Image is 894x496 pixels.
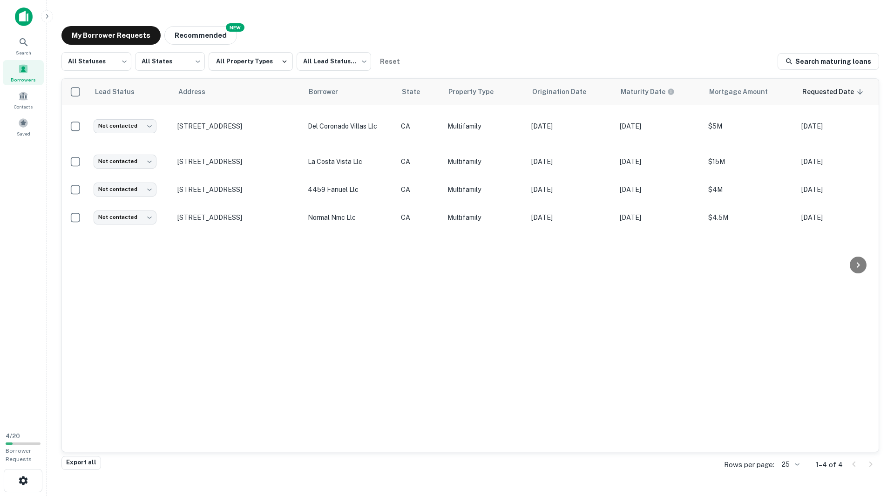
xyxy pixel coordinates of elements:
[94,155,156,168] div: Not contacted
[724,459,774,470] p: Rows per page:
[177,185,298,194] p: [STREET_ADDRESS]
[61,49,131,74] div: All Statuses
[816,459,843,470] p: 1–4 of 4
[177,122,298,130] p: [STREET_ADDRESS]
[164,26,237,45] button: Recommended
[89,79,173,105] th: Lead Status
[708,184,792,195] p: $4M
[847,421,894,466] iframe: Chat Widget
[15,7,33,26] img: capitalize-icon.png
[16,49,31,56] span: Search
[6,448,32,462] span: Borrower Requests
[402,86,432,97] span: State
[178,86,217,97] span: Address
[297,49,371,74] div: All Lead Statuses
[620,121,699,131] p: [DATE]
[709,86,780,97] span: Mortgage Amount
[531,184,610,195] p: [DATE]
[621,87,687,97] span: Maturity dates displayed may be estimated. Please contact the lender for the most accurate maturi...
[532,86,598,97] span: Origination Date
[95,86,147,97] span: Lead Status
[303,79,396,105] th: Borrower
[704,79,797,105] th: Mortgage Amount
[6,433,20,440] span: 4 / 20
[173,79,303,105] th: Address
[401,184,438,195] p: CA
[3,33,44,58] a: Search
[802,86,866,97] span: Requested Date
[209,52,293,71] button: All Property Types
[308,121,392,131] p: del coronado villas llc
[94,211,156,224] div: Not contacted
[778,53,879,70] a: Search maturing loans
[797,79,885,105] th: Requested Date
[11,76,36,83] span: Borrowers
[94,183,156,196] div: Not contacted
[708,121,792,131] p: $5M
[801,184,880,195] p: [DATE]
[401,156,438,167] p: CA
[447,156,522,167] p: Multifamily
[3,87,44,112] a: Contacts
[14,103,33,110] span: Contacts
[443,79,527,105] th: Property Type
[61,456,101,470] button: Export all
[177,213,298,222] p: [STREET_ADDRESS]
[3,60,44,85] a: Borrowers
[177,157,298,166] p: [STREET_ADDRESS]
[621,87,665,97] h6: Maturity Date
[61,26,161,45] button: My Borrower Requests
[531,212,610,223] p: [DATE]
[801,212,880,223] p: [DATE]
[94,119,156,133] div: Not contacted
[308,184,392,195] p: 4459 fanuel llc
[308,156,392,167] p: la costa vista llc
[447,184,522,195] p: Multifamily
[531,156,610,167] p: [DATE]
[226,23,244,32] div: NEW
[801,121,880,131] p: [DATE]
[778,458,801,471] div: 25
[620,184,699,195] p: [DATE]
[447,121,522,131] p: Multifamily
[620,212,699,223] p: [DATE]
[620,156,699,167] p: [DATE]
[527,79,615,105] th: Origination Date
[708,212,792,223] p: $4.5M
[309,86,350,97] span: Borrower
[396,79,443,105] th: State
[375,52,405,71] button: Reset
[621,87,675,97] div: Maturity dates displayed may be estimated. Please contact the lender for the most accurate maturi...
[401,212,438,223] p: CA
[308,212,392,223] p: normal nmc llc
[447,212,522,223] p: Multifamily
[801,156,880,167] p: [DATE]
[401,121,438,131] p: CA
[135,49,205,74] div: All States
[531,121,610,131] p: [DATE]
[448,86,506,97] span: Property Type
[17,130,30,137] span: Saved
[3,114,44,139] a: Saved
[708,156,792,167] p: $15M
[615,79,704,105] th: Maturity dates displayed may be estimated. Please contact the lender for the most accurate maturi...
